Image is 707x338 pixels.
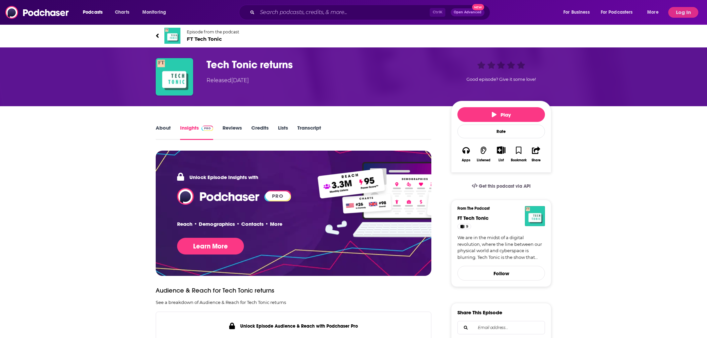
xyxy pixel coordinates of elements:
button: open menu [138,7,175,18]
a: We are in the midst of a digital revolution, where the line between our physical world and cybers... [457,234,545,261]
div: Show More ButtonList [492,142,510,166]
button: Listened [475,142,492,166]
a: About [156,125,171,140]
h3: Audience & Reach for Tech Tonic returns [156,287,274,294]
button: Log In [668,7,698,18]
button: open menu [78,7,111,18]
a: Podchaser Logo PRO [177,188,290,205]
span: Charts [115,8,129,17]
a: Reviews [223,125,242,140]
span: Monitoring [142,8,166,17]
p: Reach • Demographics • Contacts • More [177,221,282,227]
button: open menu [643,7,667,18]
div: Apps [462,158,470,162]
span: More [647,8,659,17]
button: Play [457,107,545,122]
button: Apps [457,142,475,166]
span: PRO [265,191,290,200]
h3: Share This Episode [457,309,502,316]
img: Tech Tonic returns [156,58,193,96]
img: FT Tech Tonic [525,206,545,226]
span: Podcasts [83,8,103,17]
a: Get this podcast via API [466,178,536,194]
button: Follow [457,266,545,281]
span: Get this podcast via API [479,183,531,189]
a: InsightsPodchaser Pro [180,125,213,140]
button: open menu [559,7,598,18]
h4: Unlock Episode Audience & Reach with Podchaser Pro [240,323,358,329]
a: Charts [111,7,133,18]
button: Share [528,142,545,166]
div: Search followers [457,321,545,334]
span: Episode from the podcast [187,29,239,34]
button: Open AdvancedNew [451,8,484,16]
button: Bookmark [510,142,527,166]
p: See a breakdown of Audience & Reach for Tech Tonic returns [156,300,431,305]
span: For Podcasters [601,8,633,17]
a: Credits [251,125,269,140]
h3: From The Podcast [457,206,540,211]
input: Search podcasts, credits, & more... [257,7,430,18]
img: Pro Features [313,161,498,238]
a: 9 [457,224,471,229]
div: List [499,158,504,162]
span: Open Advanced [454,11,481,14]
span: New [472,4,484,10]
p: Unlock Episode Insights with [177,172,258,182]
span: Good episode? Give it some love! [466,77,536,82]
button: Learn More [177,238,244,255]
div: Rate [457,125,545,138]
img: Podchaser - Follow, Share and Rate Podcasts [5,6,69,19]
a: Transcript [297,125,321,140]
button: open menu [596,7,643,18]
div: Bookmark [511,158,527,162]
img: Podchaser Pro [201,126,213,131]
div: Share [532,158,541,162]
a: FT Tech Tonic [457,215,488,221]
a: Podchaser - Follow, Share and Rate Podcasts [177,193,260,199]
div: Released [DATE] [206,76,249,84]
span: Ctrl K [430,8,445,17]
span: Play [492,112,511,118]
img: Podchaser - Follow, Share and Rate Podcasts [177,188,260,205]
h3: Tech Tonic returns [206,58,440,71]
a: FT Tech TonicEpisode from the podcastFT Tech Tonic [156,28,551,44]
span: For Business [563,8,590,17]
div: Listened [477,158,490,162]
a: Lists [278,125,288,140]
button: Show More Button [494,146,508,154]
span: 9 [466,223,468,230]
img: FT Tech Tonic [164,28,180,44]
div: Search podcasts, credits, & more... [245,5,497,20]
input: Email address... [463,321,539,334]
span: FT Tech Tonic [187,36,239,42]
